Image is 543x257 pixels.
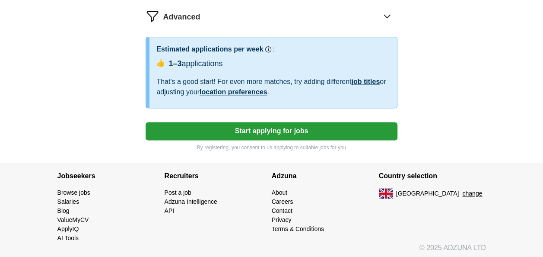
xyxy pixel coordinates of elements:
a: AI Tools [57,235,79,241]
a: location preferences [200,88,267,96]
a: ValueMyCV [57,216,89,223]
a: API [165,207,175,214]
a: Post a job [165,189,191,196]
h4: Country selection [379,164,486,188]
a: ApplyIQ [57,225,79,232]
a: Blog [57,207,70,214]
a: Terms & Conditions [272,225,324,232]
a: Contact [272,207,292,214]
a: Adzuna Intelligence [165,198,217,205]
a: job titles [351,78,380,85]
h3: : [273,44,275,55]
button: change [462,189,482,198]
img: filter [146,9,159,23]
span: 1–3 [168,59,181,68]
a: Salaries [57,198,79,205]
a: About [272,189,288,196]
h3: Estimated applications per week [156,44,263,55]
img: UK flag [379,188,393,199]
a: Privacy [272,216,292,223]
span: 👍 [156,58,165,68]
a: Browse jobs [57,189,90,196]
p: By registering, you consent to us applying to suitable jobs for you [146,144,397,151]
span: Advanced [163,11,200,23]
div: applications [168,58,222,70]
div: That's a good start! For even more matches, try adding different or adjusting your . [156,77,390,97]
a: Careers [272,198,293,205]
button: Start applying for jobs [146,122,397,140]
span: [GEOGRAPHIC_DATA] [396,189,459,198]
